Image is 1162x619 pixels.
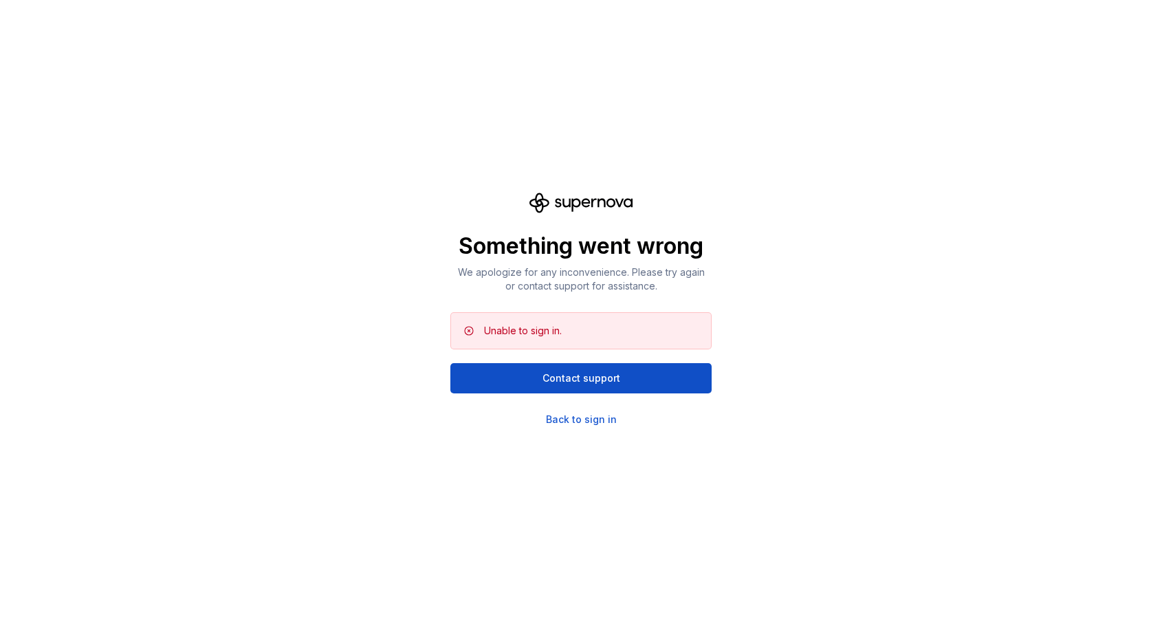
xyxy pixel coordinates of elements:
p: Something went wrong [450,232,712,260]
a: Back to sign in [546,413,617,426]
div: Unable to sign in. [484,324,562,338]
span: Contact support [542,371,620,385]
p: We apologize for any inconvenience. Please try again or contact support for assistance. [450,265,712,293]
button: Contact support [450,363,712,393]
